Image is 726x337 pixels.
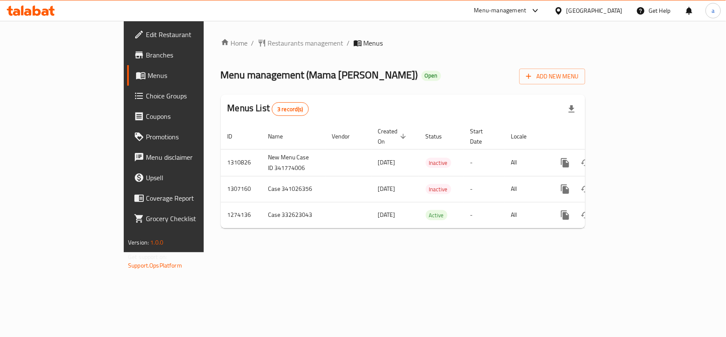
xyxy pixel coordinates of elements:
span: Get support on: [128,251,167,262]
td: - [464,202,504,228]
span: Upsell [146,173,238,183]
div: [GEOGRAPHIC_DATA] [567,6,623,15]
span: Start Date [470,126,494,147]
a: Menus [127,65,245,86]
td: - [464,149,504,176]
span: ID [228,131,244,141]
div: Total records count [272,102,309,116]
span: a [712,6,715,15]
span: Promotions [146,132,238,142]
td: New Menu Case ID 341774006 [262,149,325,176]
li: / [251,38,254,48]
button: Add New Menu [519,69,585,84]
a: Promotions [127,127,245,147]
span: Active [426,210,447,220]
div: Export file [561,99,582,119]
a: Choice Groups [127,86,245,106]
td: Case 341026356 [262,176,325,202]
a: Coverage Report [127,188,245,208]
span: Menu disclaimer [146,152,238,162]
button: more [555,205,575,225]
span: Restaurants management [268,38,344,48]
td: All [504,149,548,176]
td: - [464,176,504,202]
a: Menu disclaimer [127,147,245,167]
span: [DATE] [378,183,396,194]
span: Choice Groups [146,91,238,101]
span: Status [426,131,453,141]
span: 1.0.0 [150,237,163,248]
a: Edit Restaurant [127,24,245,45]
span: Add New Menu [526,71,578,82]
td: All [504,202,548,228]
span: [DATE] [378,209,396,220]
a: Branches [127,45,245,65]
button: more [555,179,575,199]
span: Open [421,72,441,79]
span: Inactive [426,158,451,168]
a: Grocery Checklist [127,208,245,229]
a: Coupons [127,106,245,127]
span: Branches [146,50,238,60]
span: Inactive [426,184,451,194]
button: Change Status [575,205,596,225]
span: Coupons [146,111,238,121]
li: / [347,38,350,48]
span: Menu management ( Mama [PERSON_NAME] ) [221,65,418,84]
button: Change Status [575,153,596,173]
a: Restaurants management [258,38,344,48]
button: Change Status [575,179,596,199]
h2: Menus List [228,102,309,116]
span: Version: [128,237,149,248]
span: Edit Restaurant [146,29,238,40]
span: Coverage Report [146,193,238,203]
span: Grocery Checklist [146,213,238,224]
span: Menus [364,38,383,48]
table: enhanced table [221,124,643,228]
span: Locale [511,131,538,141]
span: Created On [378,126,409,147]
nav: breadcrumb [221,38,585,48]
span: Vendor [332,131,361,141]
span: Name [268,131,294,141]
td: All [504,176,548,202]
div: Open [421,71,441,81]
a: Support.OpsPlatform [128,260,182,271]
td: Case 332623043 [262,202,325,228]
span: 3 record(s) [272,105,308,113]
div: Menu-management [474,6,527,16]
div: Inactive [426,158,451,168]
button: more [555,153,575,173]
th: Actions [548,124,643,150]
span: [DATE] [378,157,396,168]
span: Menus [148,70,238,81]
a: Upsell [127,167,245,188]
